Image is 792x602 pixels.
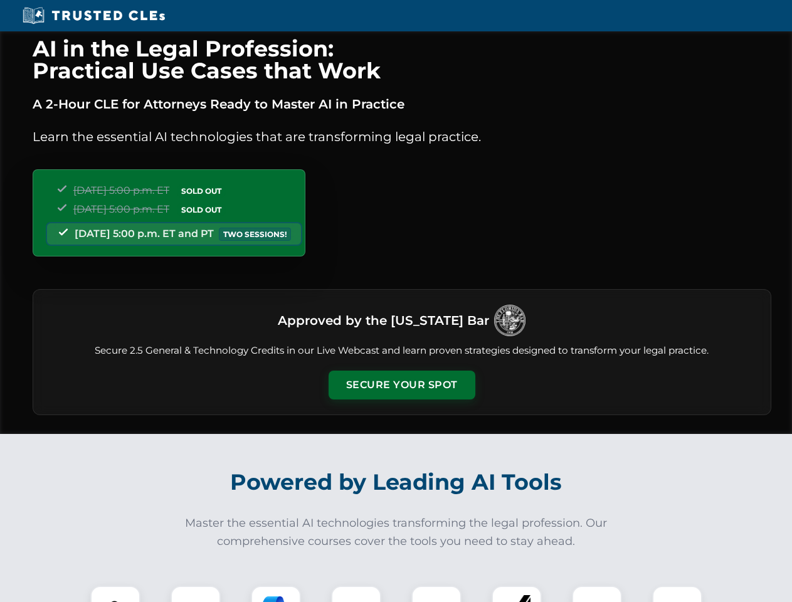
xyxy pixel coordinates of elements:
h2: Powered by Leading AI Tools [49,460,744,504]
span: SOLD OUT [177,203,226,216]
p: Secure 2.5 General & Technology Credits in our Live Webcast and learn proven strategies designed ... [48,344,756,358]
img: Trusted CLEs [19,6,169,25]
p: A 2-Hour CLE for Attorneys Ready to Master AI in Practice [33,94,771,114]
p: Master the essential AI technologies transforming the legal profession. Our comprehensive courses... [177,514,616,551]
p: Learn the essential AI technologies that are transforming legal practice. [33,127,771,147]
img: Logo [494,305,525,336]
h3: Approved by the [US_STATE] Bar [278,309,489,332]
span: [DATE] 5:00 p.m. ET [73,203,169,215]
span: SOLD OUT [177,184,226,198]
h1: AI in the Legal Profession: Practical Use Cases that Work [33,38,771,82]
span: [DATE] 5:00 p.m. ET [73,184,169,196]
button: Secure Your Spot [329,371,475,399]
